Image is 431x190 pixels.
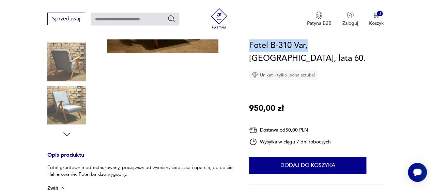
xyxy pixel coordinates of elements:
[252,72,258,78] img: Ikona diamentu
[369,20,384,27] p: Koszyk
[249,126,257,134] img: Ikona dostawy
[209,8,229,29] img: Patyna - sklep z meblami i dekoracjami vintage
[408,163,427,182] iframe: Smartsupp widget button
[316,12,323,19] img: Ikona medalu
[167,15,175,23] button: Szukaj
[342,20,358,27] p: Zaloguj
[342,12,358,27] button: Zaloguj
[249,126,331,134] div: Dostawa od 50,00 PLN
[369,12,384,27] button: 0Koszyk
[307,12,332,27] button: Patyna B2B
[249,39,384,65] h1: Fotel B-310 Var, [GEOGRAPHIC_DATA], lata 60.
[377,11,383,17] div: 0
[249,70,318,80] div: Unikat - tylko jedna sztuka!
[249,157,366,174] button: Dodaj do koszyka
[47,164,233,178] p: Fotel gruntownie odrestaurowany, począwszy od wymiany siedziska i oparcia, po obicie i lakierowan...
[347,12,354,18] img: Ikonka użytkownika
[47,13,85,25] button: Sprzedawaj
[47,42,86,81] img: Zdjęcie produktu Fotel B-310 Var, Polska, lata 60.
[307,20,332,27] p: Patyna B2B
[373,12,380,18] img: Ikona koszyka
[307,12,332,27] a: Ikona medaluPatyna B2B
[249,138,331,146] div: Wysyłka w ciągu 7 dni roboczych
[47,153,233,164] h3: Opis produktu
[47,86,86,125] img: Zdjęcie produktu Fotel B-310 Var, Polska, lata 60.
[47,17,85,22] a: Sprzedawaj
[249,102,284,115] p: 950,00 zł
